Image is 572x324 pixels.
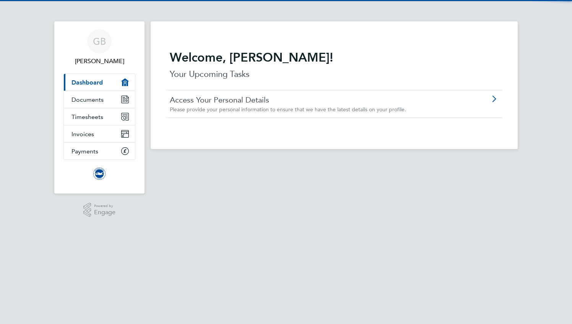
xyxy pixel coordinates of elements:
a: Payments [64,143,135,160]
a: Powered byEngage [83,203,116,217]
h2: Welcome, [PERSON_NAME]! [170,50,499,65]
span: Invoices [71,130,94,138]
span: Documents [71,96,104,103]
span: Engage [94,209,115,216]
span: Payments [71,148,98,155]
span: Please provide your personal information to ensure that we have the latest details on your profile. [170,106,406,113]
a: GB[PERSON_NAME] [63,29,135,66]
span: George Burford [63,57,135,66]
a: Timesheets [64,108,135,125]
img: brightonandhovealbion-logo-retina.png [93,168,106,180]
a: Access Your Personal Details [170,95,455,105]
span: Dashboard [71,79,103,86]
span: Timesheets [71,113,103,120]
span: Powered by [94,203,115,209]
nav: Main navigation [54,21,145,194]
span: GB [93,36,106,46]
a: Invoices [64,125,135,142]
a: Dashboard [64,74,135,91]
a: Documents [64,91,135,108]
a: Go to home page [63,168,135,180]
p: Your Upcoming Tasks [170,68,499,80]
